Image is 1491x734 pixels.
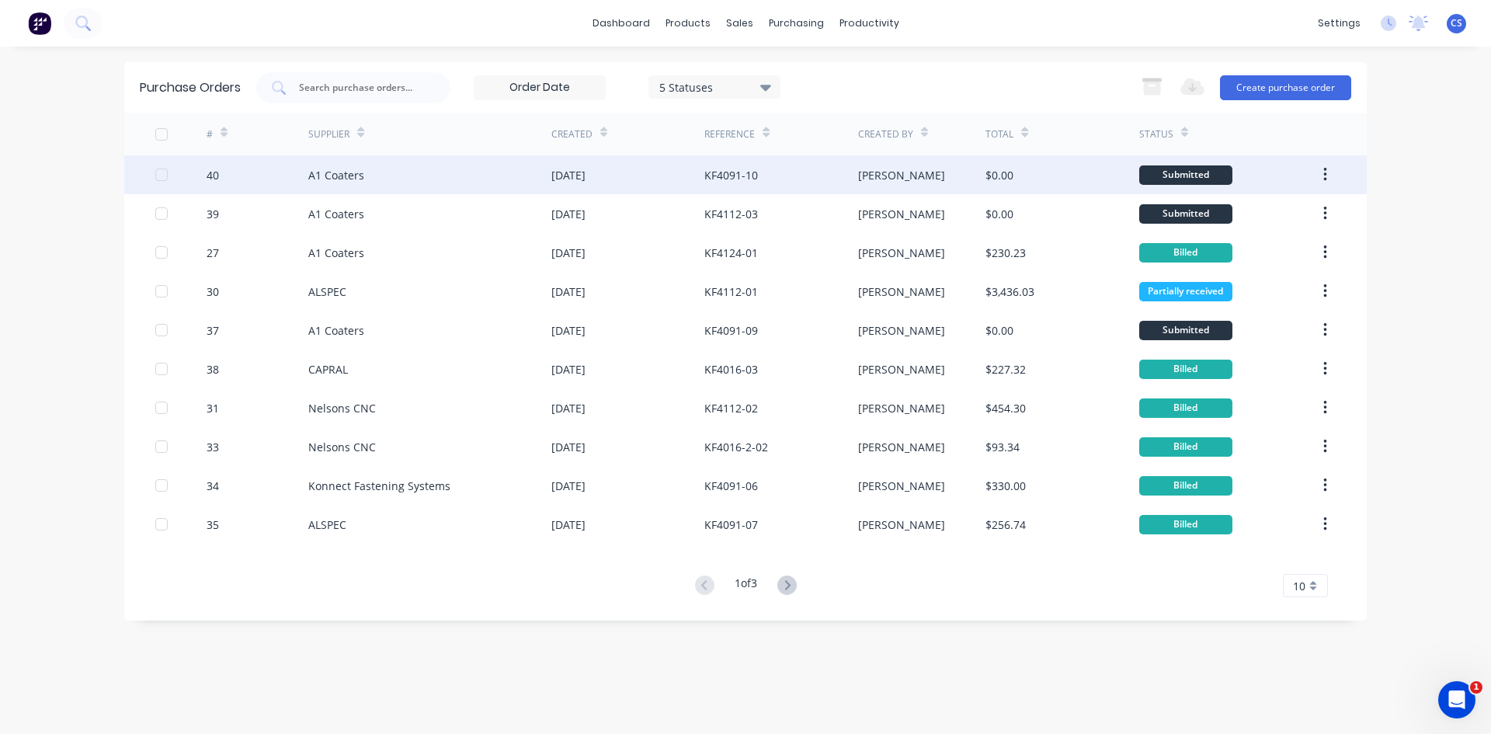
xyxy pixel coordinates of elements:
div: KF4112-02 [704,400,758,416]
div: KF4112-01 [704,284,758,300]
div: KF4091-06 [704,478,758,494]
div: Created By [858,127,913,141]
div: A1 Coaters [308,167,364,183]
div: Nelsons CNC [308,400,376,416]
div: sales [718,12,761,35]
div: [DATE] [551,206,586,222]
div: [PERSON_NAME] [858,439,945,455]
div: Submitted [1139,204,1232,224]
div: KF4016-03 [704,361,758,377]
div: 35 [207,517,219,533]
div: Partially received [1139,282,1232,301]
span: 1 [1470,681,1482,694]
div: [PERSON_NAME] [858,284,945,300]
div: 5 Statuses [659,78,770,95]
div: Billed [1139,398,1232,418]
div: A1 Coaters [308,322,364,339]
div: 39 [207,206,219,222]
div: 40 [207,167,219,183]
div: $330.00 [985,478,1026,494]
div: KF4091-09 [704,322,758,339]
span: CS [1451,16,1462,30]
div: [DATE] [551,517,586,533]
div: $227.32 [985,361,1026,377]
div: KF4091-07 [704,517,758,533]
div: [PERSON_NAME] [858,400,945,416]
div: Billed [1139,515,1232,534]
div: Submitted [1139,165,1232,185]
div: [DATE] [551,478,586,494]
div: 33 [207,439,219,455]
input: Order Date [474,76,605,99]
div: 34 [207,478,219,494]
div: Reference [704,127,755,141]
div: $93.34 [985,439,1020,455]
div: KF4124-01 [704,245,758,261]
div: [DATE] [551,439,586,455]
div: A1 Coaters [308,206,364,222]
div: KF4091-10 [704,167,758,183]
img: Factory [28,12,51,35]
div: [DATE] [551,245,586,261]
div: $256.74 [985,517,1026,533]
div: 30 [207,284,219,300]
a: dashboard [585,12,658,35]
div: [PERSON_NAME] [858,245,945,261]
div: [DATE] [551,322,586,339]
div: A1 Coaters [308,245,364,261]
div: KF4112-03 [704,206,758,222]
div: Supplier [308,127,349,141]
input: Search purchase orders... [297,80,426,96]
div: [DATE] [551,400,586,416]
div: Purchase Orders [140,78,241,97]
div: 27 [207,245,219,261]
div: [PERSON_NAME] [858,206,945,222]
div: Billed [1139,476,1232,496]
iframe: Intercom live chat [1438,681,1475,718]
div: [PERSON_NAME] [858,361,945,377]
div: 1 of 3 [735,575,757,597]
div: KF4016-2-02 [704,439,768,455]
div: Created [551,127,593,141]
div: Billed [1139,437,1232,457]
div: CAPRAL [308,361,348,377]
div: [PERSON_NAME] [858,322,945,339]
div: purchasing [761,12,832,35]
div: [PERSON_NAME] [858,478,945,494]
div: productivity [832,12,907,35]
div: ALSPEC [308,284,346,300]
div: [PERSON_NAME] [858,517,945,533]
button: Create purchase order [1220,75,1351,100]
div: Konnect Fastening Systems [308,478,450,494]
div: Billed [1139,243,1232,263]
div: $230.23 [985,245,1026,261]
div: [DATE] [551,284,586,300]
div: Nelsons CNC [308,439,376,455]
div: products [658,12,718,35]
div: [DATE] [551,167,586,183]
div: $0.00 [985,167,1013,183]
span: 10 [1293,578,1305,594]
div: [DATE] [551,361,586,377]
div: Billed [1139,360,1232,379]
div: settings [1310,12,1368,35]
div: [PERSON_NAME] [858,167,945,183]
div: Status [1139,127,1173,141]
div: 31 [207,400,219,416]
div: $0.00 [985,322,1013,339]
div: ALSPEC [308,517,346,533]
div: $3,436.03 [985,284,1034,300]
div: Submitted [1139,321,1232,340]
div: Total [985,127,1013,141]
div: $0.00 [985,206,1013,222]
div: $454.30 [985,400,1026,416]
div: # [207,127,213,141]
div: 38 [207,361,219,377]
div: 37 [207,322,219,339]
